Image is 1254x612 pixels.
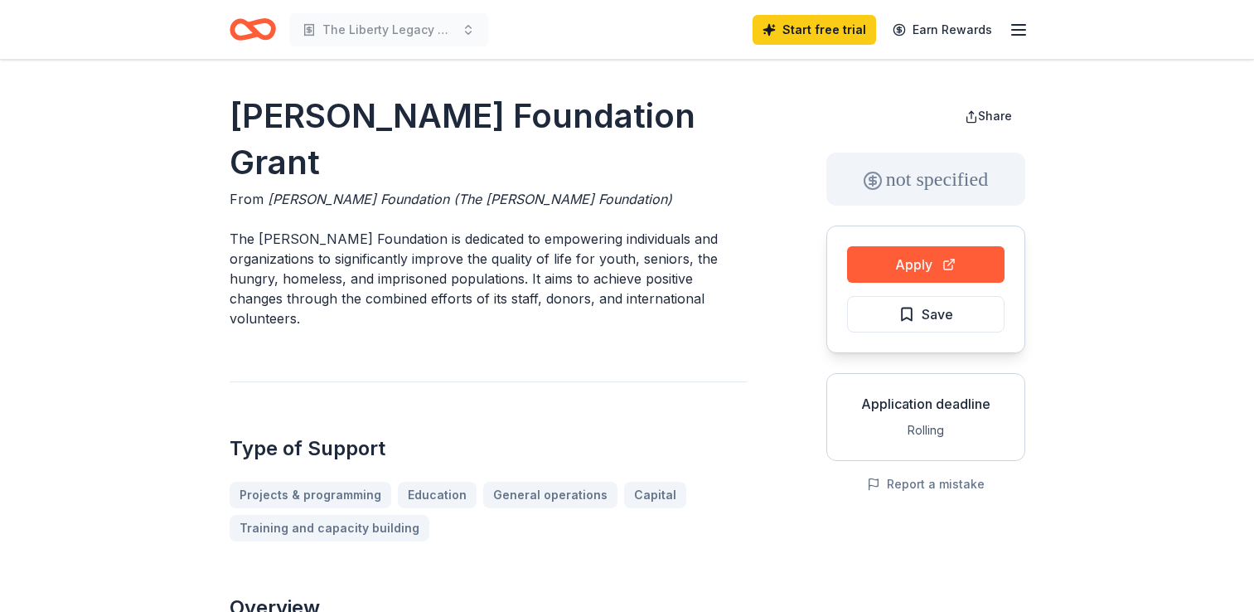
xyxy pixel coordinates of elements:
span: The Liberty Legacy Project [322,20,455,40]
a: General operations [483,482,617,508]
a: Earn Rewards [883,15,1002,45]
div: not specified [826,153,1025,206]
a: Projects & programming [230,482,391,508]
div: Application deadline [840,394,1011,414]
p: The [PERSON_NAME] Foundation is dedicated to empowering individuals and organizations to signific... [230,229,747,328]
button: The Liberty Legacy Project [289,13,488,46]
div: From [230,189,747,209]
button: Report a mistake [867,474,985,494]
a: Home [230,10,276,49]
h1: [PERSON_NAME] Foundation Grant [230,93,747,186]
span: Share [978,109,1012,123]
span: Save [922,304,953,325]
button: Save [847,296,1005,333]
div: Rolling [840,420,1011,440]
button: Apply [847,246,1005,283]
span: [PERSON_NAME] Foundation (The [PERSON_NAME] Foundation) [268,191,672,207]
a: Training and capacity building [230,515,429,542]
h2: Type of Support [230,435,747,462]
button: Share [951,100,1025,133]
a: Capital [624,482,686,508]
a: Education [398,482,477,508]
a: Start free trial [753,15,876,45]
